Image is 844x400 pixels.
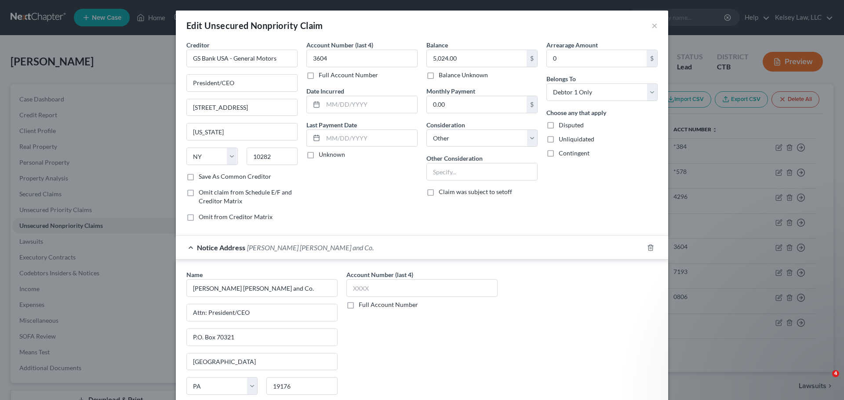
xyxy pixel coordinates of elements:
label: Full Account Number [359,300,418,309]
div: $ [527,50,537,67]
label: Other Consideration [426,154,483,163]
input: 0.00 [547,50,647,67]
span: Name [186,271,203,278]
label: Unknown [319,150,345,159]
iframe: Intercom live chat [814,370,835,391]
input: Enter zip... [247,148,298,165]
input: XXXX [306,50,418,67]
input: Enter address... [187,304,337,321]
label: Save As Common Creditor [199,172,271,181]
input: MM/DD/YYYY [323,130,417,147]
span: Disputed [559,121,584,129]
label: Balance Unknown [439,71,488,79]
input: Apt, Suite, etc... [187,99,297,116]
span: Omit claim from Schedule E/F and Creditor Matrix [199,188,292,205]
label: Consideration [426,120,465,130]
span: [PERSON_NAME] [PERSON_NAME] and Co. [247,243,374,252]
input: MM/DD/YYYY [323,96,417,113]
span: Claim was subject to setoff [439,188,512,195]
label: Choose any that apply [546,108,606,117]
span: Contingent [559,149,589,157]
div: $ [527,96,537,113]
div: $ [647,50,657,67]
label: Monthly Payment [426,86,475,96]
input: Enter city... [187,123,297,140]
input: Search by name... [186,279,338,297]
input: 0.00 [427,50,527,67]
input: 0.00 [427,96,527,113]
label: Arrearage Amount [546,40,598,50]
input: Apt, Suite, etc... [187,329,337,346]
span: Notice Address [197,243,245,252]
input: XXXX [346,279,498,297]
label: Date Incurred [306,86,344,96]
input: Specify... [427,163,537,180]
div: Edit Unsecured Nonpriority Claim [186,19,323,32]
label: Account Number (last 4) [306,40,373,50]
span: Belongs To [546,75,576,83]
button: × [651,20,658,31]
span: Unliquidated [559,135,594,143]
input: Enter city... [187,353,337,370]
label: Last Payment Date [306,120,357,130]
input: Search creditor by name... [186,50,298,67]
label: Account Number (last 4) [346,270,413,279]
span: Omit from Creditor Matrix [199,213,273,220]
label: Full Account Number [319,71,378,79]
span: Creditor [186,41,210,49]
label: Balance [426,40,448,50]
span: 4 [832,370,839,377]
input: Enter zip.. [266,377,338,395]
input: Enter address... [187,75,297,91]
